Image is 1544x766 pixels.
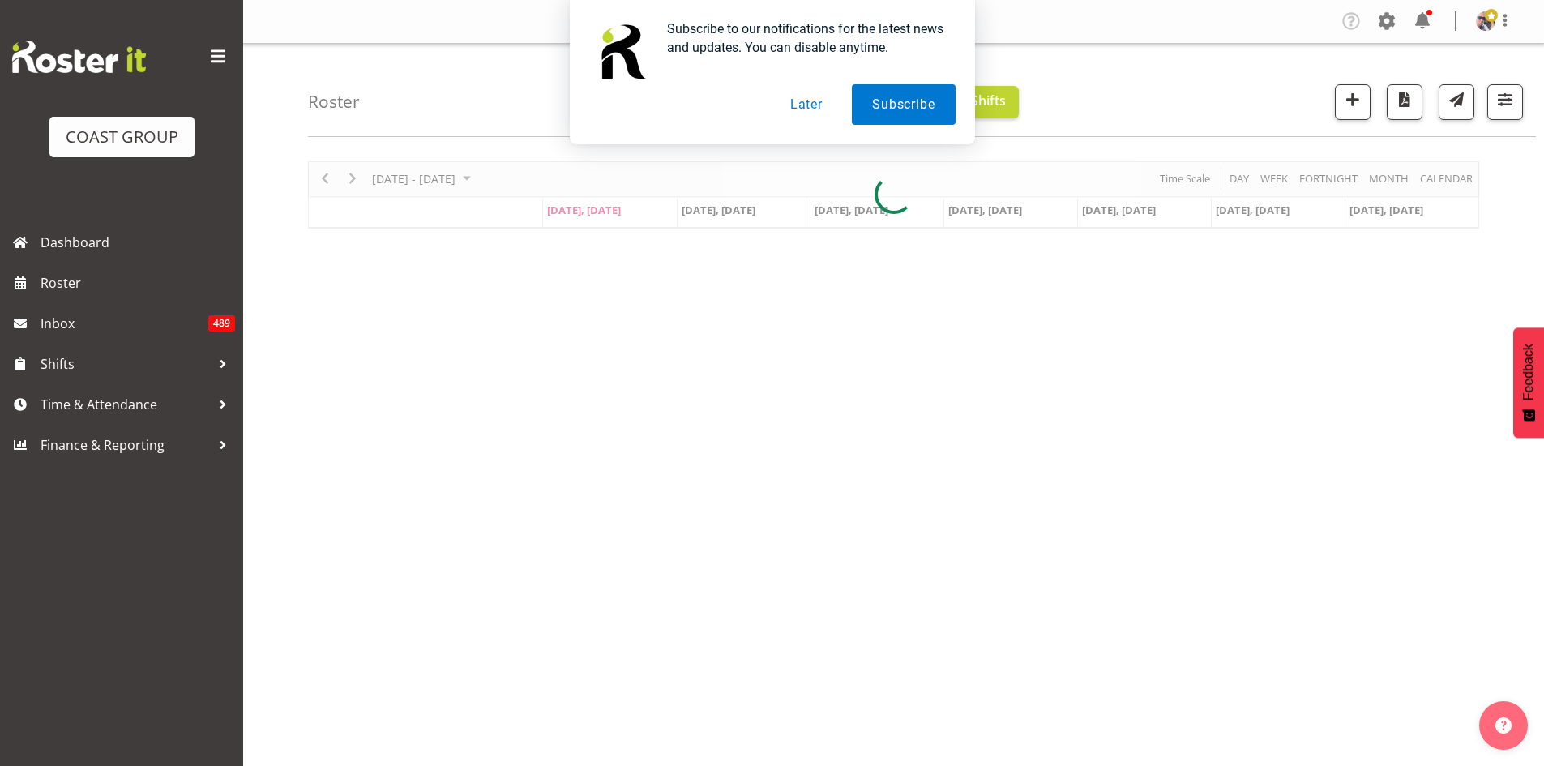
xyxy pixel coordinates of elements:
[770,84,843,125] button: Later
[41,433,211,457] span: Finance & Reporting
[1513,327,1544,438] button: Feedback - Show survey
[41,271,235,295] span: Roster
[208,315,235,332] span: 489
[589,19,654,84] img: notification icon
[1521,344,1536,400] span: Feedback
[41,352,211,376] span: Shifts
[852,84,955,125] button: Subscribe
[1495,717,1512,734] img: help-xxl-2.png
[41,230,235,255] span: Dashboard
[41,311,208,336] span: Inbox
[41,392,211,417] span: Time & Attendance
[654,19,956,57] div: Subscribe to our notifications for the latest news and updates. You can disable anytime.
